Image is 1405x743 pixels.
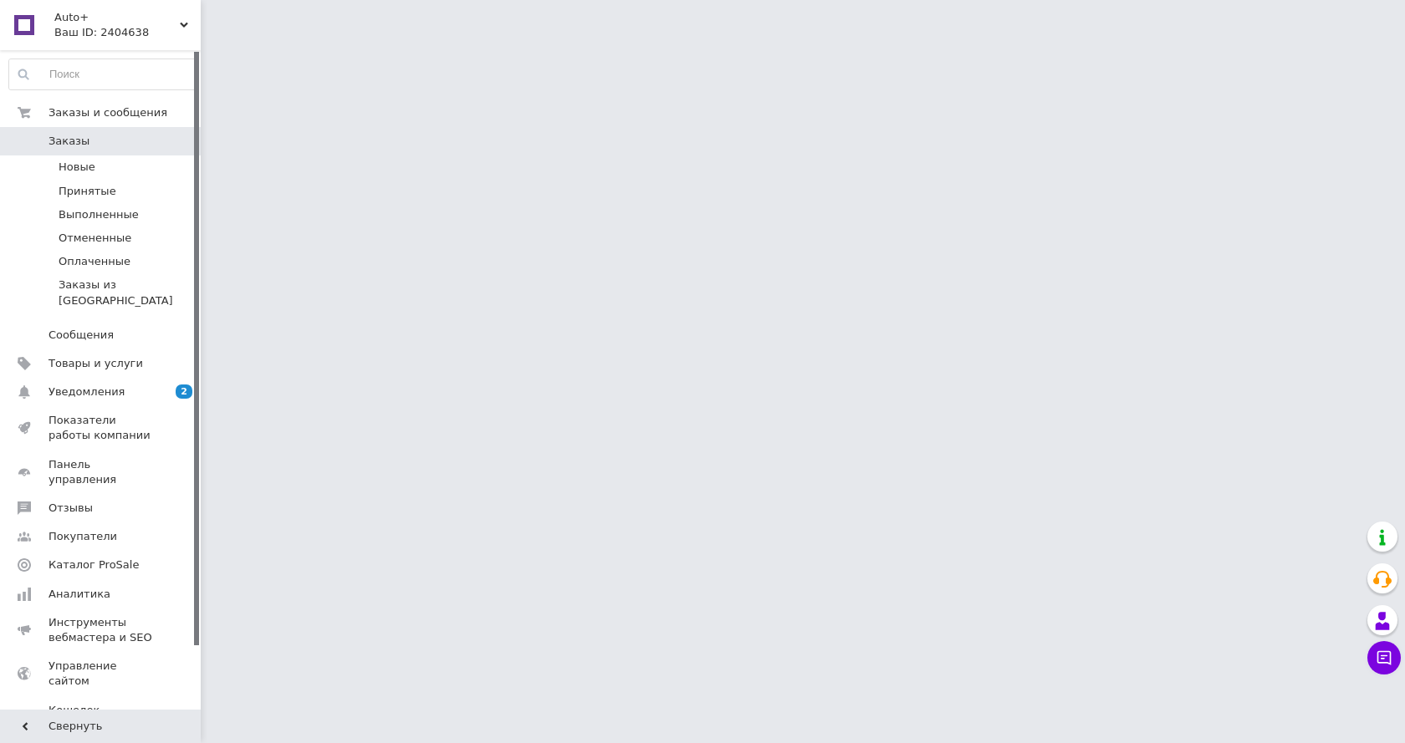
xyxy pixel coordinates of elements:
span: Auto+ [54,10,180,25]
span: Сообщения [49,328,114,343]
span: Заказы из [GEOGRAPHIC_DATA] [59,277,196,308]
span: Заказы [49,134,89,149]
span: 2 [176,384,192,399]
span: Панель управления [49,457,155,487]
span: Покупатели [49,529,117,544]
span: Каталог ProSale [49,557,139,573]
button: Чат с покупателем [1367,641,1401,674]
span: Кошелек компании [49,703,155,733]
span: Показатели работы компании [49,413,155,443]
div: Ваш ID: 2404638 [54,25,201,40]
span: Отзывы [49,501,93,516]
span: Управление сайтом [49,659,155,689]
span: Оплаченные [59,254,130,269]
span: Инструменты вебмастера и SEO [49,615,155,645]
span: Товары и услуги [49,356,143,371]
span: Заказы и сообщения [49,105,167,120]
span: Принятые [59,184,116,199]
span: Отмененные [59,231,131,246]
span: Выполненные [59,207,139,222]
span: Аналитика [49,587,110,602]
input: Поиск [9,59,197,89]
span: Новые [59,160,95,175]
span: Уведомления [49,384,125,399]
